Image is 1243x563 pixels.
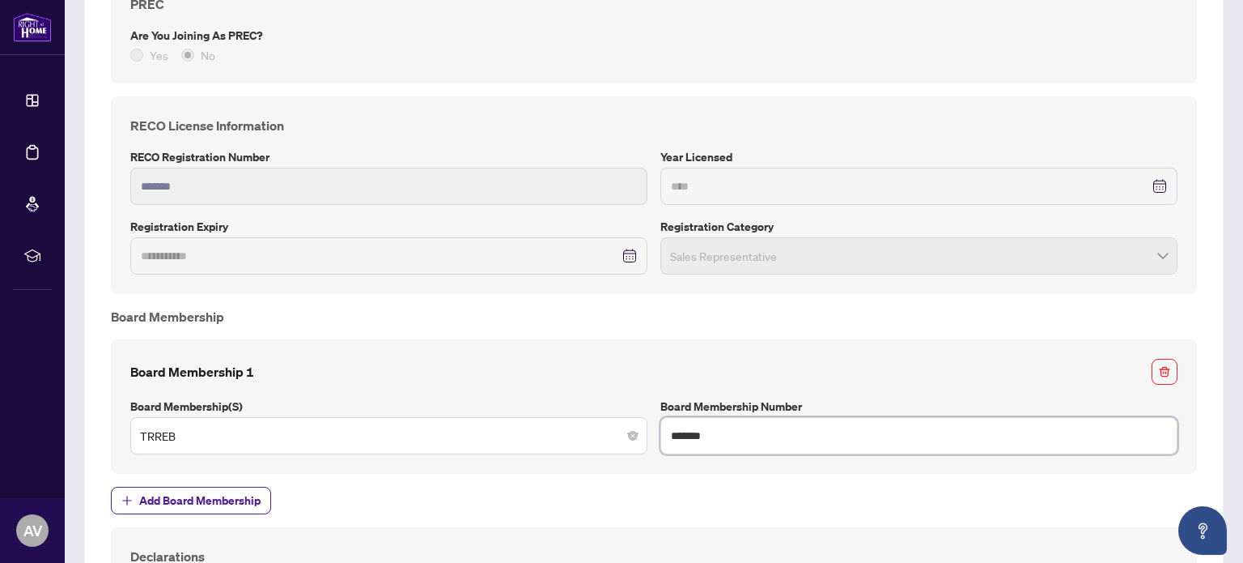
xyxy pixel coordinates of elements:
[140,420,638,451] span: TRREB
[143,46,175,64] span: Yes
[130,27,1177,45] label: Are you joining as PREC?
[130,148,647,166] label: RECO Registration Number
[660,148,1177,166] label: Year Licensed
[111,307,1197,326] h4: Board Membership
[660,398,1177,416] label: Board Membership Number
[130,116,1177,135] h4: RECO License Information
[130,398,647,416] label: Board Membership(s)
[670,241,1168,271] span: Sales Representative
[130,218,647,236] label: Registration Expiry
[660,218,1177,236] label: Registration Category
[628,431,638,441] span: close-circle
[121,495,133,506] span: plus
[194,46,222,64] span: No
[1178,506,1227,555] button: Open asap
[13,12,52,42] img: logo
[130,362,254,382] h4: Board Membership 1
[111,487,271,514] button: Add Board Membership
[139,488,261,514] span: Add Board Membership
[23,519,42,542] span: AV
